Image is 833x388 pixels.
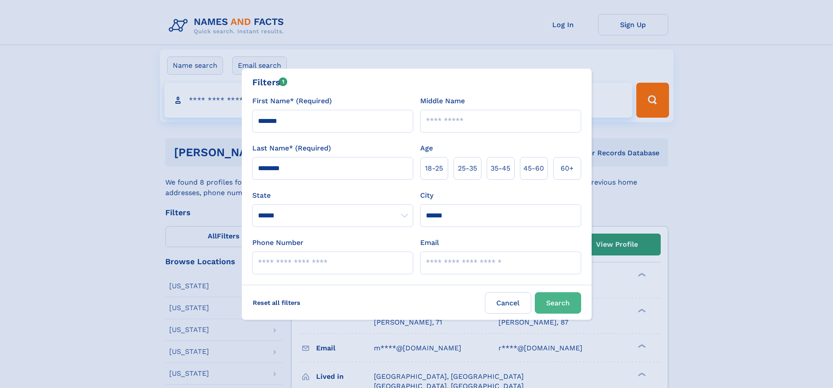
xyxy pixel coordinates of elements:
button: Search [535,292,581,314]
label: Last Name* (Required) [252,143,331,154]
label: State [252,190,413,201]
span: 35‑45 [491,163,510,174]
span: 18‑25 [425,163,443,174]
span: 45‑60 [523,163,544,174]
label: Email [420,238,439,248]
label: Phone Number [252,238,303,248]
div: Filters [252,76,288,89]
label: Age [420,143,433,154]
label: Reset all filters [247,292,306,313]
span: 25‑35 [458,163,477,174]
label: First Name* (Required) [252,96,332,106]
label: Middle Name [420,96,465,106]
label: City [420,190,433,201]
label: Cancel [485,292,531,314]
span: 60+ [561,163,574,174]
